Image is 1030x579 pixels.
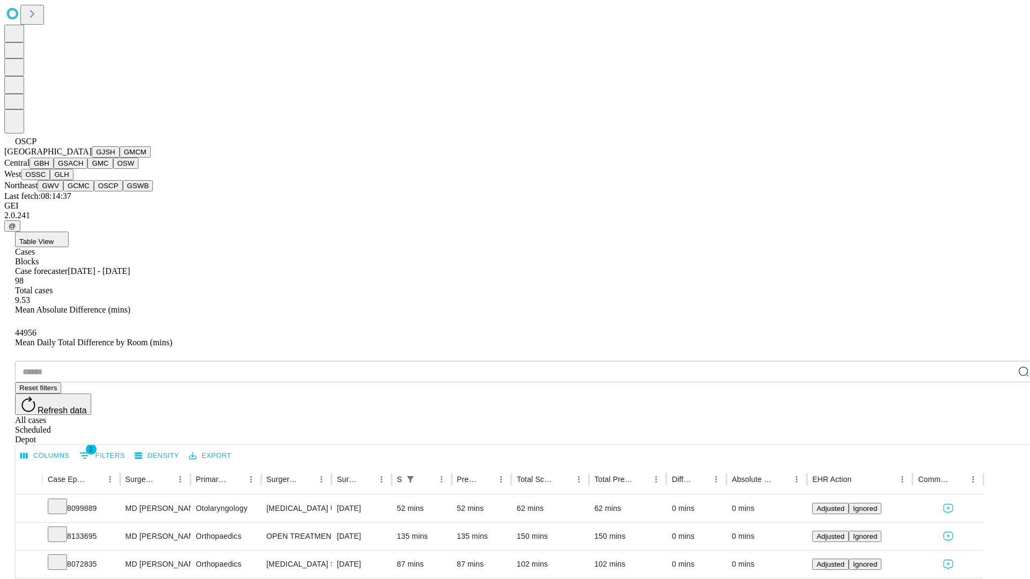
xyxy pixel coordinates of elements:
span: 1 [86,444,97,455]
button: Select columns [18,448,72,464]
span: [GEOGRAPHIC_DATA] [4,147,92,156]
span: Ignored [853,560,877,568]
button: Refresh data [15,394,91,415]
div: 150 mins [517,523,584,550]
button: Export [186,448,234,464]
div: Scheduled In Room Duration [397,475,402,484]
button: Menu [571,472,586,487]
button: Reset filters [15,382,61,394]
div: 8133695 [48,523,115,550]
span: Adjusted [816,504,844,513]
span: [DATE] - [DATE] [68,266,130,276]
span: Central [4,158,30,167]
button: GLH [50,169,73,180]
button: Menu [374,472,389,487]
button: Sort [694,472,709,487]
span: OSCP [15,137,36,146]
button: Menu [173,472,188,487]
div: Surgery Name [267,475,298,484]
div: Otolaryngology [196,495,255,522]
div: 0 mins [732,551,801,578]
button: Ignored [849,559,881,570]
div: Orthopaedics [196,523,255,550]
div: MD [PERSON_NAME] [PERSON_NAME] Md [126,523,185,550]
div: Difference [672,475,693,484]
div: 102 mins [517,551,584,578]
button: GMCM [120,146,151,158]
div: 87 mins [397,551,446,578]
div: 0 mins [732,495,801,522]
div: 1 active filter [403,472,418,487]
div: 102 mins [594,551,661,578]
button: Menu [709,472,724,487]
button: OSW [113,158,139,169]
button: Show filters [403,472,418,487]
div: 62 mins [517,495,584,522]
div: 87 mins [457,551,506,578]
button: Menu [895,472,910,487]
span: Refresh data [38,406,87,415]
button: Expand [21,555,37,574]
div: 0 mins [732,523,801,550]
button: Sort [774,472,789,487]
button: Expand [21,500,37,518]
button: Sort [634,472,649,487]
button: GWV [38,180,63,191]
div: Surgeon Name [126,475,157,484]
div: OPEN TREATMENT [MEDICAL_DATA] [267,523,326,550]
div: MD [PERSON_NAME] Iii [PERSON_NAME] [126,495,185,522]
span: Adjusted [816,532,844,540]
button: Sort [359,472,374,487]
button: Sort [951,472,966,487]
div: [MEDICAL_DATA] UNDER AGE [DEMOGRAPHIC_DATA] [267,495,326,522]
div: Primary Service [196,475,227,484]
button: Menu [966,472,981,487]
div: Predicted In Room Duration [457,475,478,484]
button: Sort [556,472,571,487]
button: Adjusted [812,559,849,570]
button: Menu [244,472,259,487]
span: Case forecaster [15,266,68,276]
div: 0 mins [672,523,721,550]
div: Orthopaedics [196,551,255,578]
div: [MEDICAL_DATA] SLAP REPAIR [267,551,326,578]
button: OSSC [21,169,50,180]
div: EHR Action [812,475,851,484]
button: Sort [229,472,244,487]
div: Surgery Date [337,475,358,484]
div: Total Predicted Duration [594,475,633,484]
button: Ignored [849,503,881,514]
button: Expand [21,528,37,546]
span: Table View [19,237,54,246]
div: Total Scheduled Duration [517,475,555,484]
button: Adjusted [812,503,849,514]
button: Table View [15,232,69,247]
div: [DATE] [337,551,386,578]
span: Last fetch: 08:14:37 [4,191,71,201]
div: [DATE] [337,495,386,522]
span: Northeast [4,181,38,190]
div: 8072835 [48,551,115,578]
button: Sort [479,472,494,487]
span: Mean Daily Total Difference by Room (mins) [15,338,172,347]
button: GCMC [63,180,94,191]
span: Ignored [853,532,877,540]
button: Adjusted [812,531,849,542]
button: Ignored [849,531,881,542]
div: Comments [918,475,949,484]
button: Sort [299,472,314,487]
div: 52 mins [457,495,506,522]
div: Case Epic Id [48,475,86,484]
button: Menu [434,472,449,487]
div: 135 mins [457,523,506,550]
button: Menu [314,472,329,487]
button: Sort [87,472,102,487]
span: Adjusted [816,560,844,568]
span: Total cases [15,286,53,295]
button: GMC [87,158,113,169]
button: GBH [30,158,54,169]
button: GSWB [123,180,153,191]
button: GSACH [54,158,87,169]
div: MD [PERSON_NAME] Iv [PERSON_NAME] [126,551,185,578]
button: Show filters [77,447,128,464]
